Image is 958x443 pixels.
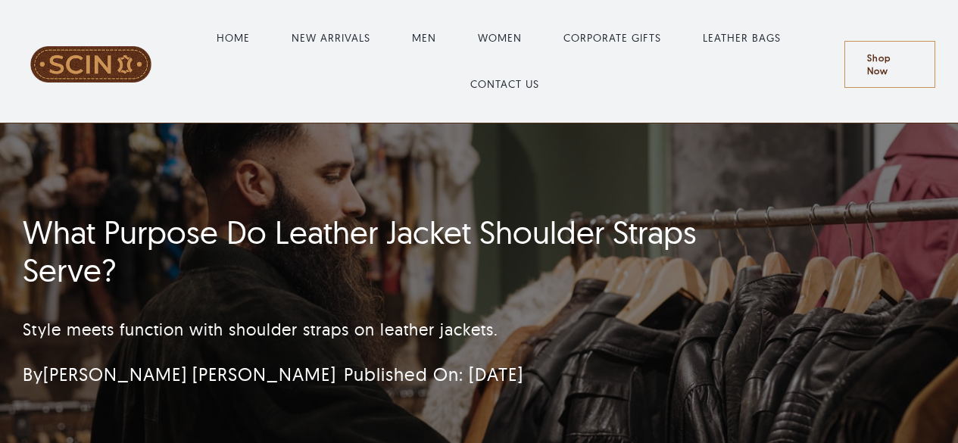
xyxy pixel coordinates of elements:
[703,30,781,46] a: LEATHER BAGS
[344,363,523,385] span: Published On: [DATE]
[478,30,522,46] a: WOMEN
[563,30,661,46] a: CORPORATE GIFTS
[844,41,936,88] a: Shop Now
[292,30,370,46] a: NEW ARRIVALS
[23,214,777,290] h1: What Purpose Do Leather Jacket Shoulder Straps Serve?
[23,317,777,342] p: Style meets function with shoulder straps on leather jackets.
[23,363,336,385] span: By
[412,30,436,46] a: MEN
[470,76,539,92] a: CONTACT US
[217,30,250,46] a: HOME
[160,15,844,108] nav: Main Menu
[43,363,336,385] a: [PERSON_NAME] [PERSON_NAME]
[867,51,913,77] span: Shop Now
